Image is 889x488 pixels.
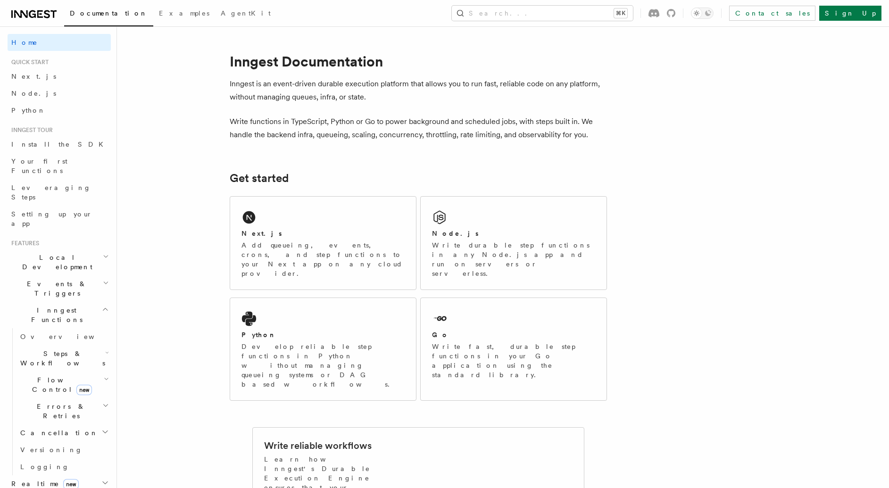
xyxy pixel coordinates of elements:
kbd: ⌘K [614,8,627,18]
button: Search...⌘K [452,6,633,21]
span: Python [11,107,46,114]
a: Install the SDK [8,136,111,153]
button: Inngest Functions [8,302,111,328]
span: Setting up your app [11,210,92,227]
h2: Go [432,330,449,339]
span: Quick start [8,58,49,66]
a: Sign Up [819,6,881,21]
h2: Python [241,330,276,339]
span: Flow Control [17,375,104,394]
button: Steps & Workflows [17,345,111,372]
p: Develop reliable step functions in Python without managing queueing systems or DAG based workflows. [241,342,405,389]
a: Logging [17,458,111,475]
p: Write functions in TypeScript, Python or Go to power background and scheduled jobs, with steps bu... [230,115,607,141]
span: Leveraging Steps [11,184,91,201]
div: Inngest Functions [8,328,111,475]
a: Your first Functions [8,153,111,179]
span: Local Development [8,253,103,272]
a: Get started [230,172,289,185]
button: Events & Triggers [8,275,111,302]
a: Contact sales [729,6,815,21]
span: Events & Triggers [8,279,103,298]
a: Versioning [17,441,111,458]
span: Versioning [20,446,83,454]
span: AgentKit [221,9,271,17]
span: Cancellation [17,428,98,438]
span: Logging [20,463,69,471]
a: Home [8,34,111,51]
button: Errors & Retries [17,398,111,424]
span: Next.js [11,73,56,80]
h2: Next.js [241,229,282,238]
span: Documentation [70,9,148,17]
button: Flow Controlnew [17,372,111,398]
a: PythonDevelop reliable step functions in Python without managing queueing systems or DAG based wo... [230,298,416,401]
a: AgentKit [215,3,276,25]
p: Inngest is an event-driven durable execution platform that allows you to run fast, reliable code ... [230,77,607,104]
p: Add queueing, events, crons, and step functions to your Next app on any cloud provider. [241,240,405,278]
a: Next.js [8,68,111,85]
a: Overview [17,328,111,345]
span: Errors & Retries [17,402,102,421]
span: Steps & Workflows [17,349,105,368]
button: Cancellation [17,424,111,441]
a: Setting up your app [8,206,111,232]
a: Documentation [64,3,153,26]
button: Local Development [8,249,111,275]
span: Inngest Functions [8,306,102,324]
span: Install the SDK [11,141,109,148]
span: Node.js [11,90,56,97]
span: Home [11,38,38,47]
h2: Node.js [432,229,479,238]
span: new [76,385,92,395]
h2: Write reliable workflows [264,439,372,452]
a: Python [8,102,111,119]
a: Next.jsAdd queueing, events, crons, and step functions to your Next app on any cloud provider. [230,196,416,290]
a: Examples [153,3,215,25]
a: Node.jsWrite durable step functions in any Node.js app and run on servers or serverless. [420,196,607,290]
p: Write fast, durable step functions in your Go application using the standard library. [432,342,595,380]
span: Overview [20,333,117,340]
span: Examples [159,9,209,17]
a: Leveraging Steps [8,179,111,206]
span: Your first Functions [11,157,67,174]
a: Node.js [8,85,111,102]
button: Toggle dark mode [691,8,714,19]
span: Inngest tour [8,126,53,134]
h1: Inngest Documentation [230,53,607,70]
span: Features [8,240,39,247]
a: GoWrite fast, durable step functions in your Go application using the standard library. [420,298,607,401]
p: Write durable step functions in any Node.js app and run on servers or serverless. [432,240,595,278]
